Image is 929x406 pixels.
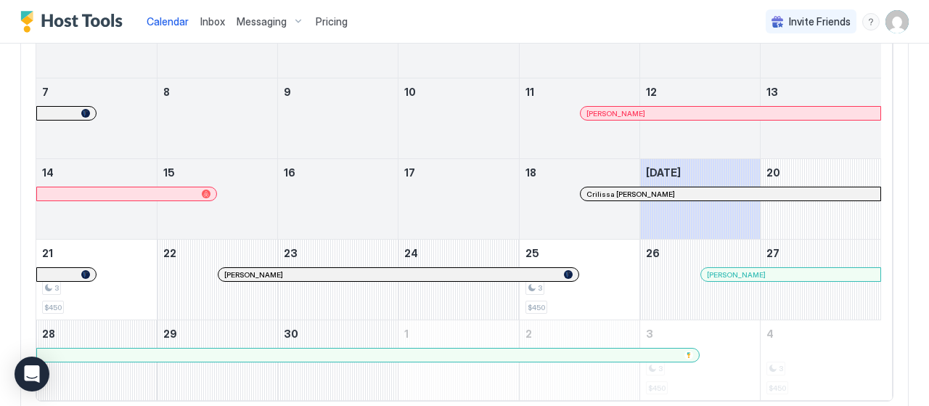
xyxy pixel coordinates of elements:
[36,240,157,267] a: September 21, 2025
[789,15,851,28] span: Invite Friends
[586,190,675,199] span: Crilissa [PERSON_NAME]
[163,86,170,98] span: 8
[766,86,778,98] span: 13
[862,13,880,31] div: menu
[398,159,519,240] td: September 17, 2025
[36,78,157,105] a: September 7, 2025
[766,328,774,340] span: 4
[525,86,534,98] span: 11
[761,159,881,240] td: September 20, 2025
[147,14,189,29] a: Calendar
[278,78,398,105] a: September 9, 2025
[646,86,657,98] span: 12
[157,320,277,347] a: September 29, 2025
[761,320,881,347] a: October 4, 2025
[278,159,398,240] td: September 16, 2025
[538,283,542,293] span: 3
[42,166,54,179] span: 14
[284,247,298,259] span: 23
[404,247,418,259] span: 24
[761,240,881,320] td: September 27, 2025
[398,78,519,159] td: September 10, 2025
[15,357,49,391] div: Open Intercom Messenger
[398,78,518,105] a: September 10, 2025
[200,15,225,28] span: Inbox
[42,86,49,98] span: 7
[519,78,639,159] td: September 11, 2025
[278,320,398,347] a: September 30, 2025
[278,78,398,159] td: September 9, 2025
[157,78,277,159] td: September 8, 2025
[200,14,225,29] a: Inbox
[646,328,653,340] span: 3
[42,247,53,259] span: 21
[36,320,157,347] a: September 28, 2025
[36,240,157,320] td: September 21, 2025
[278,320,398,401] td: September 30, 2025
[520,240,639,267] a: September 25, 2025
[157,159,277,186] a: September 15, 2025
[44,303,62,312] span: $450
[519,240,639,320] td: September 25, 2025
[639,78,760,159] td: September 12, 2025
[224,270,573,280] div: [PERSON_NAME]
[36,159,157,186] a: September 14, 2025
[224,270,283,280] span: [PERSON_NAME]
[163,328,177,340] span: 29
[525,166,536,179] span: 18
[157,159,277,240] td: September 15, 2025
[398,240,518,267] a: September 24, 2025
[36,78,157,159] td: September 7, 2025
[36,159,157,240] td: September 14, 2025
[284,166,295,179] span: 16
[278,240,398,267] a: September 23, 2025
[54,283,59,293] span: 3
[639,240,760,320] td: September 26, 2025
[761,159,881,186] a: September 20, 2025
[163,166,175,179] span: 15
[157,240,277,320] td: September 22, 2025
[316,15,348,28] span: Pricing
[707,270,875,280] div: [PERSON_NAME]
[646,247,660,259] span: 26
[398,240,519,320] td: September 24, 2025
[520,320,639,347] a: October 2, 2025
[525,328,532,340] span: 2
[519,159,639,240] td: September 18, 2025
[36,320,157,401] td: September 28, 2025
[528,303,545,312] span: $450
[520,78,639,105] a: September 11, 2025
[157,320,277,401] td: September 29, 2025
[42,328,55,340] span: 28
[646,166,681,179] span: [DATE]
[404,328,409,340] span: 1
[640,320,760,347] a: October 3, 2025
[707,270,766,280] span: [PERSON_NAME]
[398,320,518,347] a: October 1, 2025
[640,240,760,267] a: September 26, 2025
[640,78,760,105] a: September 12, 2025
[520,159,639,186] a: September 18, 2025
[278,159,398,186] a: September 16, 2025
[519,320,639,401] td: October 2, 2025
[761,240,881,267] a: September 27, 2025
[157,240,277,267] a: September 22, 2025
[278,240,398,320] td: September 23, 2025
[404,86,416,98] span: 10
[404,166,415,179] span: 17
[157,78,277,105] a: September 8, 2025
[586,109,875,118] div: [PERSON_NAME]
[639,159,760,240] td: September 19, 2025
[237,15,287,28] span: Messaging
[766,166,780,179] span: 20
[20,11,129,33] a: Host Tools Logo
[586,190,875,199] div: Crilissa [PERSON_NAME]
[163,247,176,259] span: 22
[398,320,519,401] td: October 1, 2025
[284,328,298,340] span: 30
[761,78,881,105] a: September 13, 2025
[284,86,291,98] span: 9
[525,247,539,259] span: 25
[761,78,881,159] td: September 13, 2025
